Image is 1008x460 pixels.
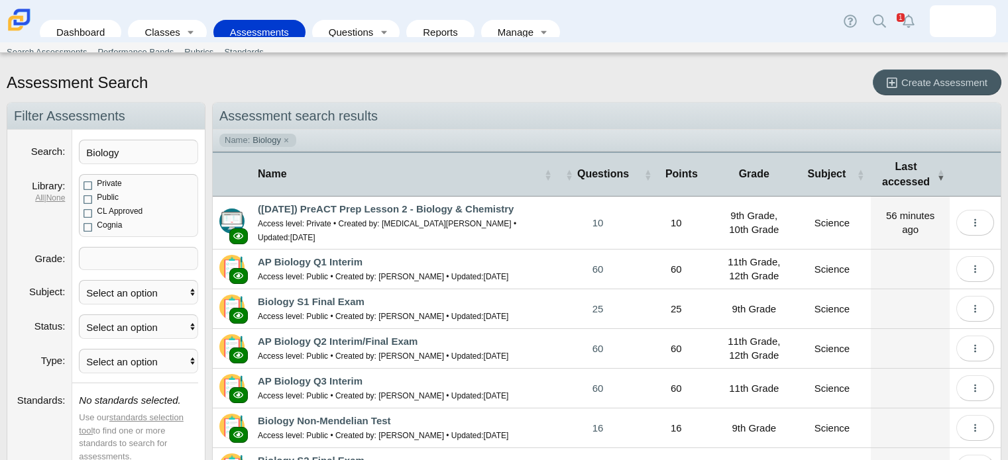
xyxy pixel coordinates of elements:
span: Name [258,167,541,181]
label: Status [34,320,66,332]
a: Performance Bands [92,42,179,62]
button: More options [956,210,994,236]
time: Sep 11, 2025 at 11:55 AM [290,233,315,242]
a: 10 [559,197,638,249]
span: Biology [252,134,281,146]
time: Nov 7, 2022 at 7:48 AM [484,272,509,281]
td: 60 [637,250,715,289]
time: Jan 25, 2023 at 8:47 AM [484,391,509,400]
img: type-scannable.svg [219,374,245,399]
h2: Filter Assessments [7,103,205,130]
span: Questions : Activate to sort [565,168,573,181]
a: 60 [559,329,638,368]
a: Manage [488,20,535,44]
td: 11th Grade [715,369,793,408]
a: Toggle expanded [182,20,200,44]
img: kyle.motszko.nT3P0B [952,11,974,32]
span: Grade [722,167,786,181]
a: Dashboard [46,20,115,44]
td: Science [793,329,871,369]
a: AP Biology Q2 Interim/Final Exam [258,336,418,347]
a: All [35,193,44,203]
label: Subject [29,286,65,297]
img: type-scannable.svg [219,255,245,280]
label: Standards [17,394,66,406]
span: Private [97,179,121,188]
td: Science [793,408,871,448]
span: Points : Activate to sort [644,168,651,181]
a: Toggle expanded [535,20,553,44]
td: 9th Grade, 10th Grade [715,197,793,250]
button: More options [956,336,994,361]
tags: ​ [79,247,198,270]
a: Biology Non-Mendelian Test [258,415,391,426]
h1: Assessment Search [7,71,148,94]
td: 9th Grade [715,289,793,329]
a: standards selection tool [79,412,184,436]
span: Subject : Activate to sort [856,168,864,181]
td: Science [793,289,871,329]
a: Toggle expanded [374,20,393,44]
span: Name: [225,134,250,146]
a: Assessments [220,20,299,44]
a: 25 [559,289,638,328]
i: No standards selected. [79,394,180,406]
button: More options [956,296,994,322]
td: 16 [637,408,715,448]
a: Classes [135,20,181,44]
a: AP Biology Q3 Interim [258,375,363,387]
span: Last accessed : Activate to remove sorting [937,168,943,181]
td: 25 [637,289,715,329]
span: Name : Activate to sort [544,168,552,181]
label: Search [31,146,66,157]
a: Carmen School of Science & Technology [5,24,33,36]
img: type-scannable.svg [219,334,245,359]
a: None [46,193,66,203]
span: Last accessed [877,160,934,189]
span: Subject [799,167,854,181]
a: Standards [219,42,268,62]
span: Public [97,193,119,202]
img: type-scannable.svg [219,295,245,320]
label: Grade [34,253,65,264]
a: 60 [559,369,638,408]
a: kyle.motszko.nT3P0B [930,5,996,37]
a: Reports [413,20,468,44]
small: Access level: Public • Created by: [PERSON_NAME] • Updated: [258,312,508,321]
a: Biology S1 Final Exam [258,296,364,307]
td: Science [793,369,871,408]
td: 10 [637,197,715,250]
a: ([DATE]) PreACT Prep Lesson 2 - Biology & Chemistry [258,203,514,214]
small: Access level: Public • Created by: [PERSON_NAME] • Updated: [258,272,508,281]
small: Access level: Private • Created by: [MEDICAL_DATA][PERSON_NAME] • Updated: [258,219,516,242]
a: 16 [559,408,638,447]
button: More options [956,415,994,441]
td: Science [793,250,871,289]
time: Sep 29, 2025 at 11:33 AM [886,210,934,235]
h2: Assessment search results [213,103,1001,130]
a: AP Biology Q1 Interim [258,256,363,267]
span: CL Approved [97,207,142,216]
small: Access level: Public • Created by: [PERSON_NAME] • Updated: [258,391,508,400]
time: Mar 28, 2023 at 12:11 PM [484,431,509,440]
a: Name: Biology [219,134,296,147]
small: Access level: Public • Created by: [PERSON_NAME] • Updated: [258,351,508,361]
a: Search Assessments [1,42,92,62]
img: type-scannable.svg [219,414,245,439]
small: Access level: Public • Created by: [PERSON_NAME] • Updated: [258,431,508,440]
td: 9th Grade [715,408,793,448]
label: Library [32,180,65,191]
span: Create Assessment [901,77,987,88]
button: More options [956,375,994,401]
a: Create Assessment [873,69,1001,95]
a: Questions [319,20,374,44]
img: type-advanced.svg [219,208,245,234]
span: Points [654,167,708,181]
dfn: | [14,193,65,204]
img: Carmen School of Science & Technology [5,6,33,34]
td: Science [793,197,871,250]
time: Nov 20, 2022 at 2:42 PM [484,351,509,361]
td: 60 [637,369,715,408]
time: Nov 18, 2022 at 9:13 AM [484,312,509,321]
td: 60 [637,329,715,369]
